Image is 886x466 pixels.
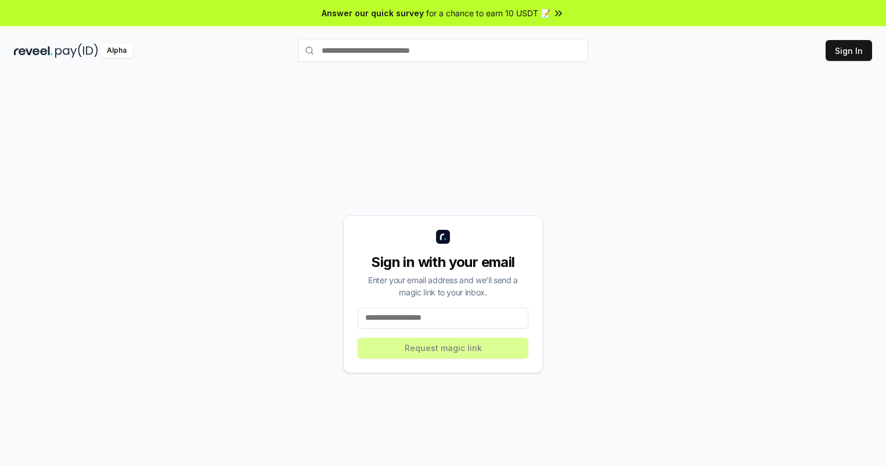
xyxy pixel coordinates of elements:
div: Enter your email address and we’ll send a magic link to your inbox. [358,274,528,298]
div: Alpha [100,44,133,58]
div: Sign in with your email [358,253,528,272]
img: pay_id [55,44,98,58]
span: for a chance to earn 10 USDT 📝 [426,7,550,19]
button: Sign In [826,40,872,61]
img: reveel_dark [14,44,53,58]
img: logo_small [436,230,450,244]
span: Answer our quick survey [322,7,424,19]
